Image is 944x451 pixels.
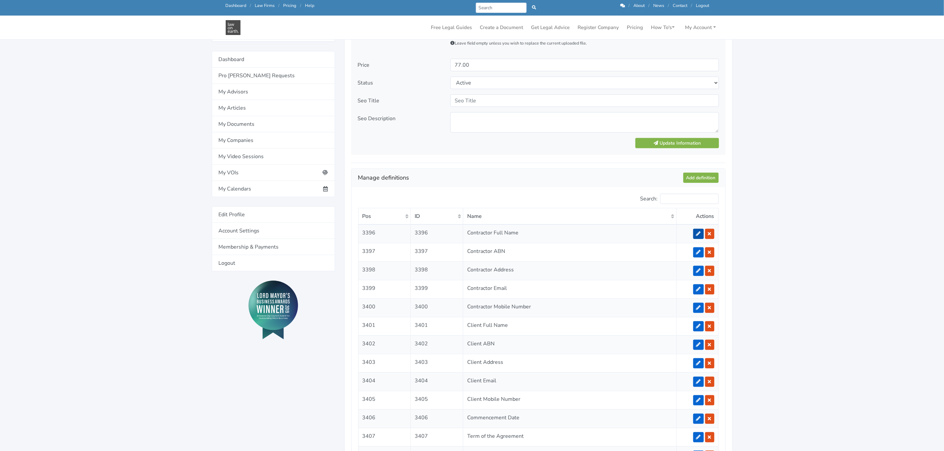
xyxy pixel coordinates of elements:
[411,354,463,372] td: 3403
[353,77,446,89] div: Status
[691,3,693,9] span: /
[624,21,646,34] a: Pricing
[358,354,411,372] td: 3403
[353,26,446,53] div: Upload New Guide
[463,243,676,261] td: Contractor ABN
[358,335,411,354] td: 3402
[649,21,677,34] a: How To's
[575,21,622,34] a: Register Company
[411,208,463,225] th: ID: activate to sort column ascending
[463,391,676,409] td: Client Mobile Number
[640,194,719,204] label: Search:
[212,206,335,223] a: Edit Profile
[411,391,463,409] td: 3405
[358,298,411,317] td: 3400
[411,243,463,261] td: 3397
[250,3,251,9] span: /
[660,194,719,204] input: Search:
[212,223,335,239] a: Account Settings
[300,3,302,9] span: /
[212,84,335,100] a: My Advisors
[358,243,411,261] td: 3397
[463,298,676,317] td: Contractor Mobile Number
[463,409,676,428] td: Commencement Date
[629,3,630,9] span: /
[305,3,315,9] a: Help
[358,261,411,280] td: 3398
[358,225,411,243] td: 3396
[411,261,463,280] td: 3398
[411,409,463,428] td: 3406
[654,3,664,9] a: News
[463,372,676,391] td: Client Email
[450,40,587,46] small: Leave field empty unless you wish to replace the current uploaded file.
[463,317,676,335] td: Client Full Name
[463,225,676,243] td: Contractor Full Name
[358,280,411,298] td: 3399
[411,428,463,446] td: 3407
[668,3,669,9] span: /
[212,100,335,116] a: My Articles
[358,409,411,428] td: 3406
[463,335,676,354] td: Client ABN
[212,68,335,84] a: Pro [PERSON_NAME] Requests
[450,59,719,71] input: Price
[411,335,463,354] td: 3402
[212,149,335,165] a: My Video Sessions
[212,239,335,255] a: Membership & Payments
[673,3,688,9] a: Contact
[358,372,411,391] td: 3404
[358,208,411,225] th: Pos: activate to sort column ascending
[212,255,335,271] a: Logout
[358,428,411,446] td: 3407
[463,208,676,225] th: Name: activate to sort column ascending
[212,132,335,149] a: My Companies
[463,354,676,372] td: Client Address
[279,3,280,9] span: /
[463,261,676,280] td: Contractor Address
[635,138,719,148] button: Update Information
[411,225,463,243] td: 3396
[358,173,683,183] h2: Manage definitions
[358,317,411,335] td: 3401
[411,298,463,317] td: 3400
[676,208,718,225] th: Actions
[283,3,297,9] a: Pricing
[226,20,241,35] img: Law On Earth
[411,317,463,335] td: 3401
[212,51,335,68] a: Dashboard
[212,181,335,197] a: My Calendars
[477,21,526,34] a: Create a Document
[353,94,446,107] div: Seo Title
[429,21,475,34] a: Free Legal Guides
[683,173,719,183] a: Add definition
[353,59,446,71] div: Price
[248,281,298,339] img: Lord Mayor's Award 2019
[411,372,463,391] td: 3404
[212,116,335,132] a: My Documents
[634,3,645,9] a: About
[463,280,676,298] td: Contractor Email
[353,112,446,133] div: Seo Description
[683,21,719,34] a: My Account
[463,428,676,446] td: Term of the Agreement
[358,391,411,409] td: 3405
[476,3,527,13] input: Search
[411,280,463,298] td: 3399
[529,21,573,34] a: Get Legal Advice
[255,3,275,9] a: Law Firms
[696,3,709,9] a: Logout
[450,94,719,107] input: Seo Title
[226,3,246,9] a: Dashboard
[649,3,650,9] span: /
[212,165,335,181] a: My VOIs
